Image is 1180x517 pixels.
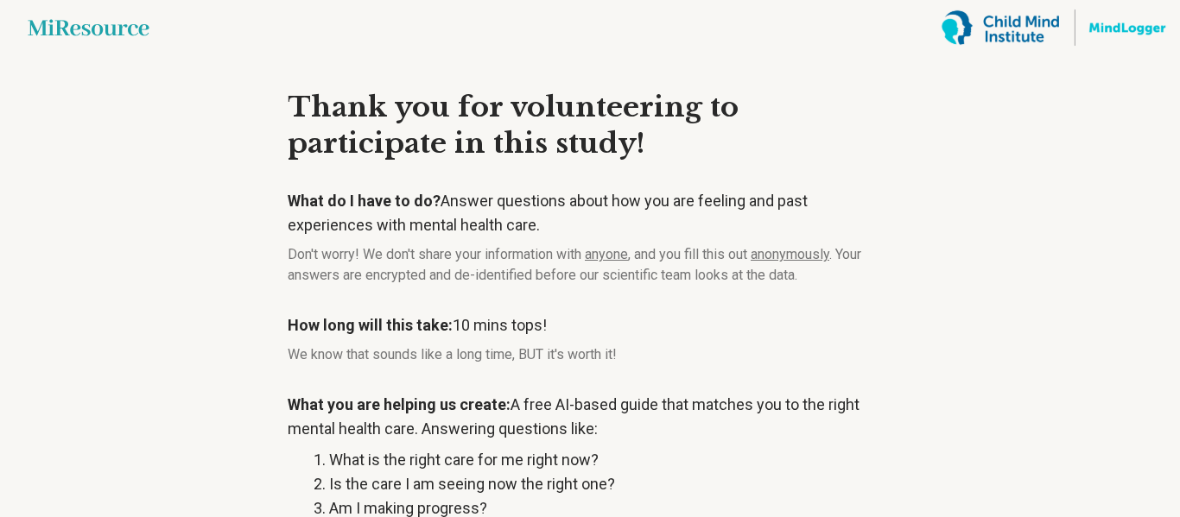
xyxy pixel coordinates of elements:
strong: What do I have to do? [288,192,441,210]
h3: Thank you for volunteering to participate in this study! [288,90,892,161]
span: anonymously [751,246,829,262]
span: anyone [585,246,628,262]
li: Is the care I am seeing now the right one? [329,472,892,496]
strong: How long will this take: [288,316,453,334]
strong: What you are helping us create: [288,395,511,413]
p: Don't worry! We don't share your information with , and you fill this out . Your answers are encr... [288,244,892,286]
p: Answer questions about how you are feeling and past experiences with mental health care. [288,189,892,237]
li: What is the right care for me right now? [329,448,892,472]
p: A free AI-based guide that matches you to the right mental health care. Answering questions like: [288,393,892,441]
p: 10 mins tops! [288,313,892,337]
p: We know that sounds like a long time, BUT it's worth it! [288,344,892,365]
